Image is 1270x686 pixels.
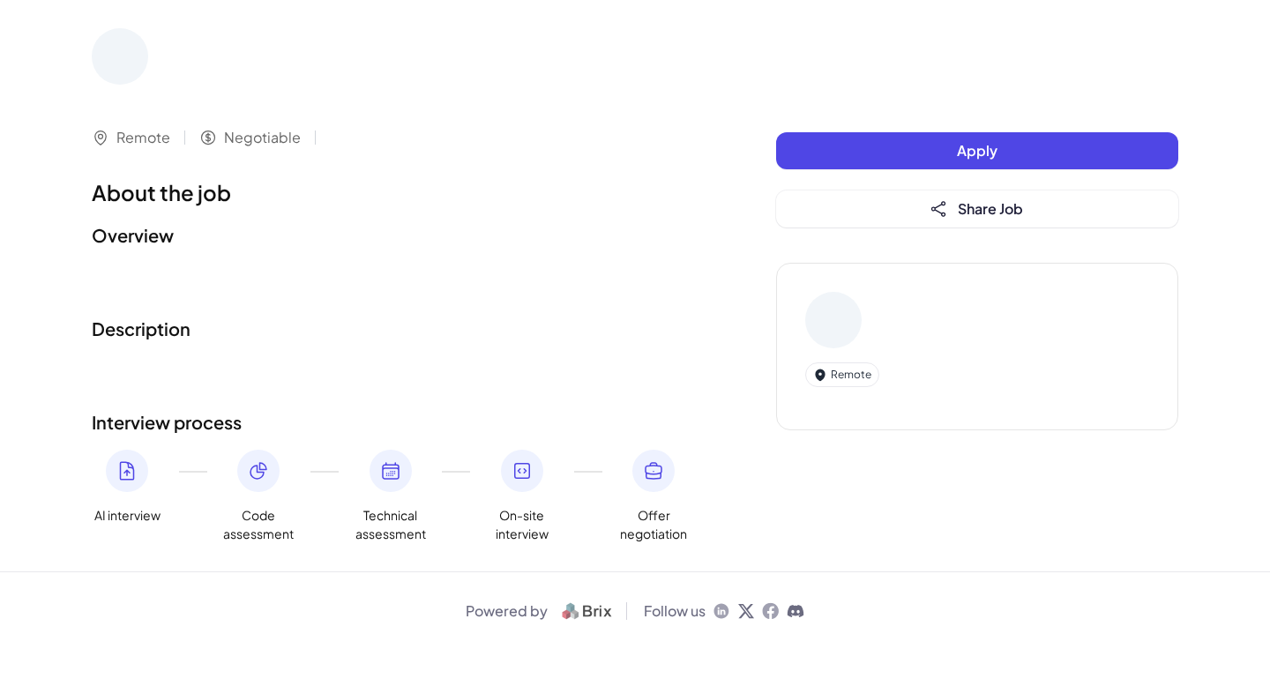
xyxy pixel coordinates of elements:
[224,127,301,148] span: Negotiable
[957,141,997,160] span: Apply
[223,506,294,543] span: Code assessment
[92,409,706,436] h2: Interview process
[644,600,706,622] span: Follow us
[776,190,1178,227] button: Share Job
[805,362,879,387] div: Remote
[94,506,161,525] span: AI interview
[487,506,557,543] span: On-site interview
[555,600,619,622] img: logo
[92,316,706,342] h2: Description
[466,600,548,622] span: Powered by
[776,132,1178,169] button: Apply
[618,506,689,543] span: Offer negotiation
[355,506,426,543] span: Technical assessment
[92,222,706,249] h2: Overview
[116,127,170,148] span: Remote
[958,199,1023,218] span: Share Job
[92,176,706,208] h1: About the job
